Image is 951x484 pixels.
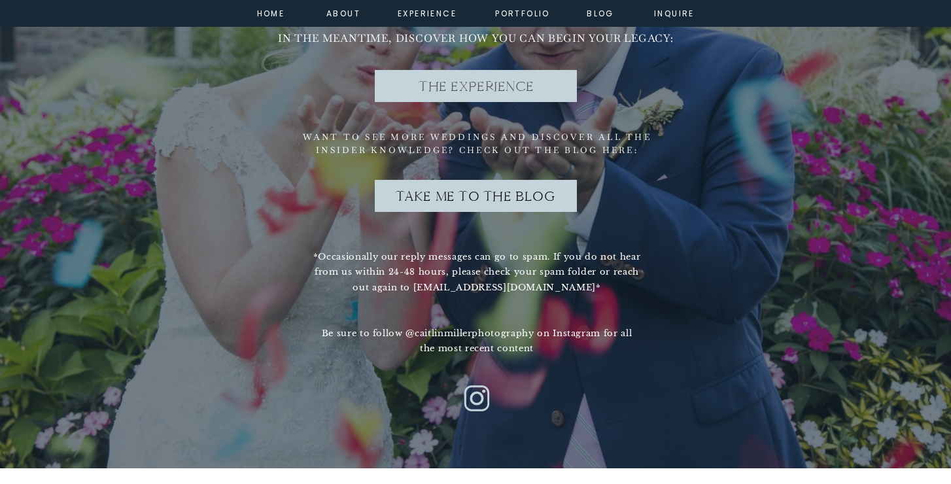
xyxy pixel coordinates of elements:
[326,7,356,18] a: about
[577,7,624,18] a: Blog
[651,7,698,18] a: inquire
[383,186,568,203] a: Take me to the blog
[299,131,655,177] h2: Want to see more weddings and discover all the insider knowledge? Check out the blog here:
[398,7,451,18] a: experience
[313,249,641,364] a: *Occasionally our reply messages can go to spam. If you do not hear from us within 24-48 hours, p...
[419,76,534,95] a: THE EXPERIENCE
[253,7,288,18] a: home
[494,7,551,18] a: portfolio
